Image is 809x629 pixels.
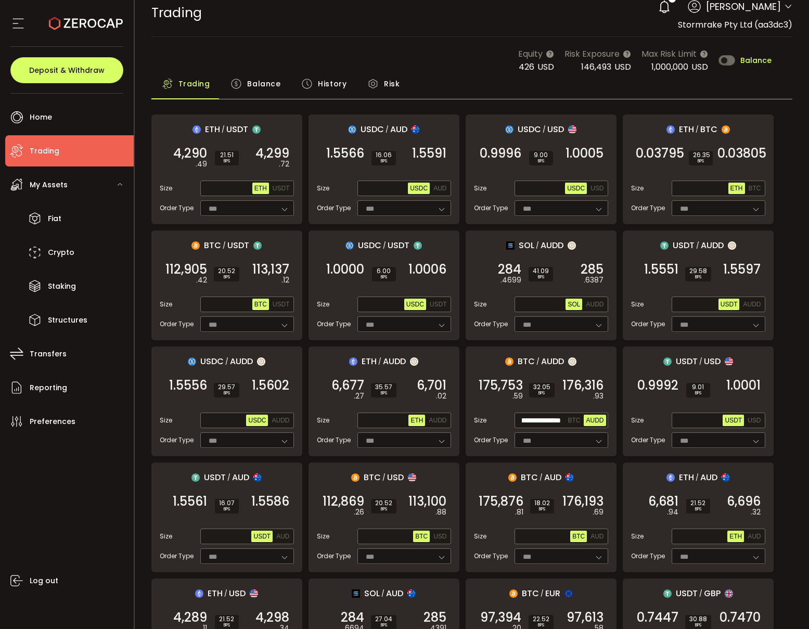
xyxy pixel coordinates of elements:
[222,125,225,134] em: /
[673,239,695,252] span: USDT
[663,357,672,366] img: usdt_portfolio.svg
[631,300,644,309] span: Size
[431,183,448,194] button: AUD
[690,506,706,512] i: BPS
[376,158,392,164] i: BPS
[224,589,227,598] em: /
[219,506,235,512] i: BPS
[666,473,675,482] img: eth_portfolio.svg
[219,500,235,506] span: 16.07
[506,241,515,250] img: sol_portfolio.png
[375,384,392,390] span: 35.57
[693,158,709,164] i: BPS
[725,357,733,366] img: usd_portfolio.svg
[726,380,761,391] span: 1.0001
[541,239,563,252] span: AUDD
[540,473,543,482] em: /
[247,73,280,94] span: Balance
[412,125,420,134] img: aud_portfolio.svg
[631,319,665,329] span: Order Type
[533,152,549,158] span: 9.00
[151,4,202,22] span: Trading
[722,125,730,134] img: btc_portfolio.svg
[276,533,289,540] span: AUD
[354,391,364,402] em: .27
[533,274,549,280] i: BPS
[644,264,678,275] span: 1.5551
[30,110,52,125] span: Home
[196,275,207,286] em: .42
[590,533,603,540] span: AUD
[696,125,699,134] em: /
[533,158,549,164] i: BPS
[386,125,389,134] em: /
[188,357,196,366] img: usdc_portfolio.svg
[204,239,221,252] span: BTC
[474,435,508,445] span: Order Type
[345,241,354,250] img: usdc_portfolio.svg
[415,533,428,540] span: BTC
[30,380,67,395] span: Reporting
[588,183,606,194] button: USD
[479,380,523,391] span: 175,753
[160,319,194,329] span: Order Type
[160,184,172,193] span: Size
[533,384,550,390] span: 32.05
[253,533,271,540] span: USDT
[704,355,721,368] span: USD
[326,148,364,159] span: 1.5566
[751,507,761,518] em: .32
[408,264,446,275] span: 1.0006
[429,417,446,424] span: AUDD
[748,417,761,424] span: USD
[218,268,235,274] span: 20.52
[474,319,508,329] span: Order Type
[746,415,763,426] button: USD
[519,239,534,252] span: SOL
[252,125,261,134] img: usdt_portfolio.svg
[435,507,446,518] em: .88
[410,417,423,424] span: ETH
[743,301,761,308] span: AUDD
[660,241,669,250] img: usdt_portfolio.svg
[534,500,550,506] span: 18.02
[317,203,351,213] span: Order Type
[701,239,724,252] span: AUDD
[679,471,694,484] span: ETH
[48,313,87,328] span: Structures
[544,471,561,484] span: AUD
[545,587,560,600] span: EUR
[255,148,289,159] span: 4,299
[281,275,289,286] em: .12
[474,300,486,309] span: Size
[160,551,194,561] span: Order Type
[430,301,447,308] span: USDT
[253,473,262,482] img: aud_portfolio.svg
[331,380,364,391] span: 6,677
[410,185,428,192] span: USDC
[676,587,698,600] span: USDT
[417,380,446,391] span: 6,701
[566,473,574,482] img: aud_portfolio.svg
[246,415,268,426] button: USDC
[223,241,226,250] em: /
[225,357,228,366] em: /
[364,471,381,484] span: BTC
[515,507,523,518] em: .81
[631,203,665,213] span: Order Type
[376,274,392,280] i: BPS
[408,473,416,482] img: usd_portfolio.svg
[375,506,392,512] i: BPS
[378,357,381,366] em: /
[410,357,418,366] img: zuPXiwguUFiBOIQyqLOiXsnnNitlx7q4LCwEbLHADjIpTka+Lip0HH8D0VTrd02z+wEAAAAASUVORK5CYII=
[192,125,201,134] img: eth_portfolio.svg
[431,531,448,542] button: USD
[518,355,535,368] span: BTC
[406,301,424,308] span: USDC
[219,152,235,158] span: 21.51
[641,47,697,60] span: Max Risk Limit
[375,390,392,396] i: BPS
[317,435,351,445] span: Order Type
[474,203,508,213] span: Order Type
[10,57,123,83] button: Deposit & Withdraw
